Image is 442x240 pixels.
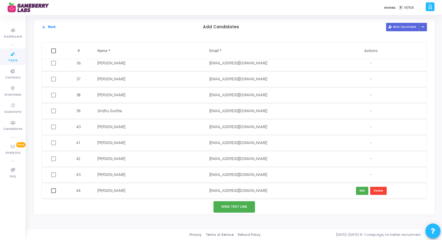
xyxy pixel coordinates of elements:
span: - [370,156,371,162]
span: 41 [76,140,81,146]
span: - [370,172,371,177]
span: Interviews [5,92,21,97]
span: 37 [76,76,81,82]
img: logo [8,2,53,14]
span: 43 [76,172,81,177]
span: [PERSON_NAME] [97,157,125,161]
label: Invites: [384,5,396,10]
span: [PERSON_NAME] [97,173,125,177]
span: - [370,109,371,114]
span: [PERSON_NAME] [97,125,125,129]
div: [DATE]-[DATE] © Codejudge, for better recruitment. [260,232,434,237]
span: [PERSON_NAME] [97,141,125,145]
span: Contests [5,75,20,80]
mat-icon: arrow_back [42,25,46,29]
span: - [370,125,371,130]
span: Analytics [5,150,20,155]
span: [PERSON_NAME] [97,93,125,97]
a: Refund Policy [238,232,260,237]
div: Button group with nested dropdown [419,23,427,31]
span: - [370,61,371,66]
button: Back [41,24,56,30]
span: [EMAIL_ADDRESS][DOMAIN_NAME] [209,173,267,177]
span: [EMAIL_ADDRESS][DOMAIN_NAME] [209,189,267,193]
span: - [370,77,371,82]
th: # [67,42,92,59]
span: [EMAIL_ADDRESS][DOMAIN_NAME] [209,125,267,129]
span: 42 [76,156,81,162]
span: T [399,5,403,10]
span: 14/166 [404,5,414,10]
span: 38 [76,92,81,98]
span: [PERSON_NAME] [97,189,125,193]
span: Tests [8,58,17,63]
th: Email * [203,42,315,59]
span: [EMAIL_ADDRESS][DOMAIN_NAME] [209,77,267,81]
span: Questions [4,109,21,115]
span: - [370,140,371,146]
span: [EMAIL_ADDRESS][DOMAIN_NAME] [209,93,267,97]
span: [PERSON_NAME] [97,77,125,81]
button: Edit [356,187,368,195]
th: Actions [315,42,427,59]
th: Name * [91,42,203,59]
a: Terms of Service [206,232,234,237]
span: 36 [76,60,81,66]
span: - [370,93,371,98]
span: 39 [76,108,81,114]
span: 44 [76,188,81,193]
span: [EMAIL_ADDRESS][DOMAIN_NAME] [209,157,267,161]
span: New [16,142,26,147]
span: FAQ [10,174,16,179]
button: Delete [370,187,387,195]
span: Candidates [3,127,23,132]
button: Send Test Link [213,201,255,212]
a: Privacy [189,232,201,237]
h5: Add Candidates [203,25,239,30]
span: 40 [76,124,81,130]
span: [EMAIL_ADDRESS][DOMAIN_NAME] [209,141,267,145]
span: Dashboard [4,34,22,39]
span: Sindhu Guntha [97,109,122,113]
span: [PERSON_NAME] [97,61,125,65]
span: [EMAIL_ADDRESS][DOMAIN_NAME] [209,61,267,65]
span: [EMAIL_ADDRESS][DOMAIN_NAME] [209,109,267,113]
button: Add Candidate [386,23,419,31]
